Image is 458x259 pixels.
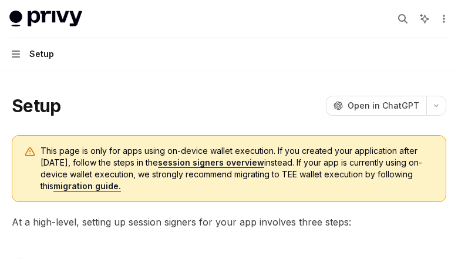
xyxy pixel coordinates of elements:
div: Setup [29,47,54,61]
h1: Setup [12,95,60,116]
span: This page is only for apps using on-device wallet execution. If you created your application afte... [41,145,434,192]
a: migration guide. [53,181,121,191]
span: At a high-level, setting up session signers for your app involves three steps: [12,214,446,230]
span: Open in ChatGPT [348,100,419,112]
a: session signers overview [158,157,264,168]
svg: Warning [24,146,36,158]
button: Open in ChatGPT [326,96,426,116]
img: light logo [9,11,82,27]
button: More actions [437,11,449,27]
